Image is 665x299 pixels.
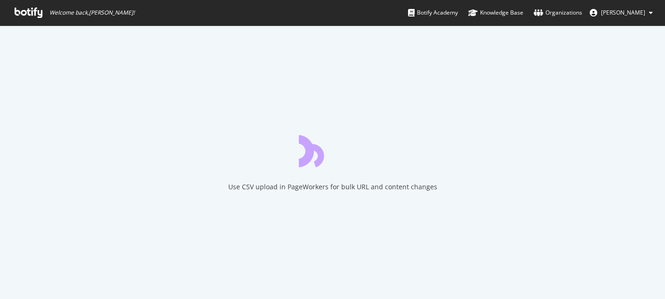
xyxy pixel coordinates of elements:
span: Welcome back, [PERSON_NAME] ! [49,9,135,16]
div: animation [299,133,367,167]
button: [PERSON_NAME] [582,5,660,20]
div: Knowledge Base [468,8,523,17]
span: Maisie Hill [601,8,645,16]
div: Botify Academy [408,8,458,17]
div: Use CSV upload in PageWorkers for bulk URL and content changes [228,182,437,192]
div: Organizations [534,8,582,17]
